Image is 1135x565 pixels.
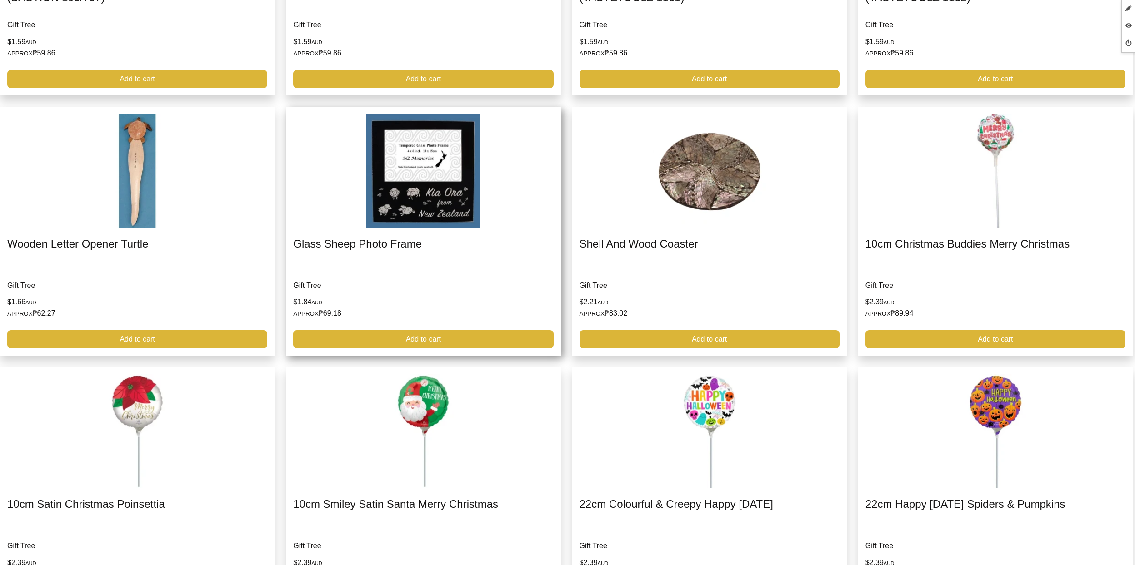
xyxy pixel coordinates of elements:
a: Add to cart [580,70,840,88]
a: Add to cart [293,330,553,348]
a: Add to cart [580,330,840,348]
a: Add to cart [7,330,267,348]
a: Add to cart [293,70,553,88]
a: Add to cart [7,70,267,88]
a: Add to cart [865,330,1125,348]
a: Add to cart [865,70,1125,88]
